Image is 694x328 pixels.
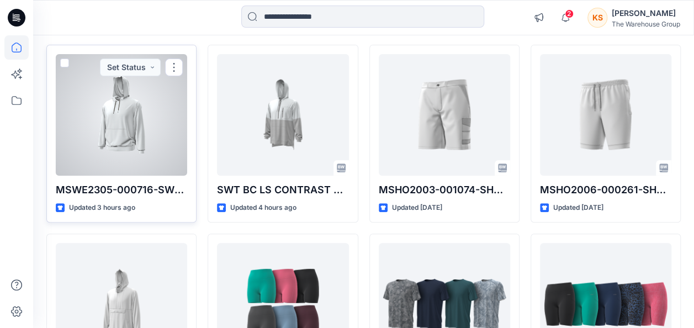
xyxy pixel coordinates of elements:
[612,7,680,20] div: [PERSON_NAME]
[379,54,510,176] a: MSHO2003-001074-SHORT RVT UTILITY PS
[217,182,348,198] p: SWT BC LS CONTRAST FLC HOOD PS-MSWE2108-000140
[56,54,187,176] a: MSWE2305-000716-SWT GAM HOOD FRESH SLOUCHY
[540,54,671,176] a: MSHO2006-000261-SHORT HHM EW KNIT S-6XL
[379,182,510,198] p: MSHO2003-001074-SHORT RVT UTILITY PS
[612,20,680,28] div: The Warehouse Group
[587,8,607,28] div: KS
[56,182,187,198] p: MSWE2305-000716-SWT GAM HOOD FRESH SLOUCHY
[553,202,603,214] p: Updated [DATE]
[69,202,135,214] p: Updated 3 hours ago
[217,54,348,176] a: SWT BC LS CONTRAST FLC HOOD PS-MSWE2108-000140
[565,9,574,18] span: 2
[230,202,296,214] p: Updated 4 hours ago
[540,182,671,198] p: MSHO2006-000261-SHORT HHM EW KNIT S-6XL
[392,202,442,214] p: Updated [DATE]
